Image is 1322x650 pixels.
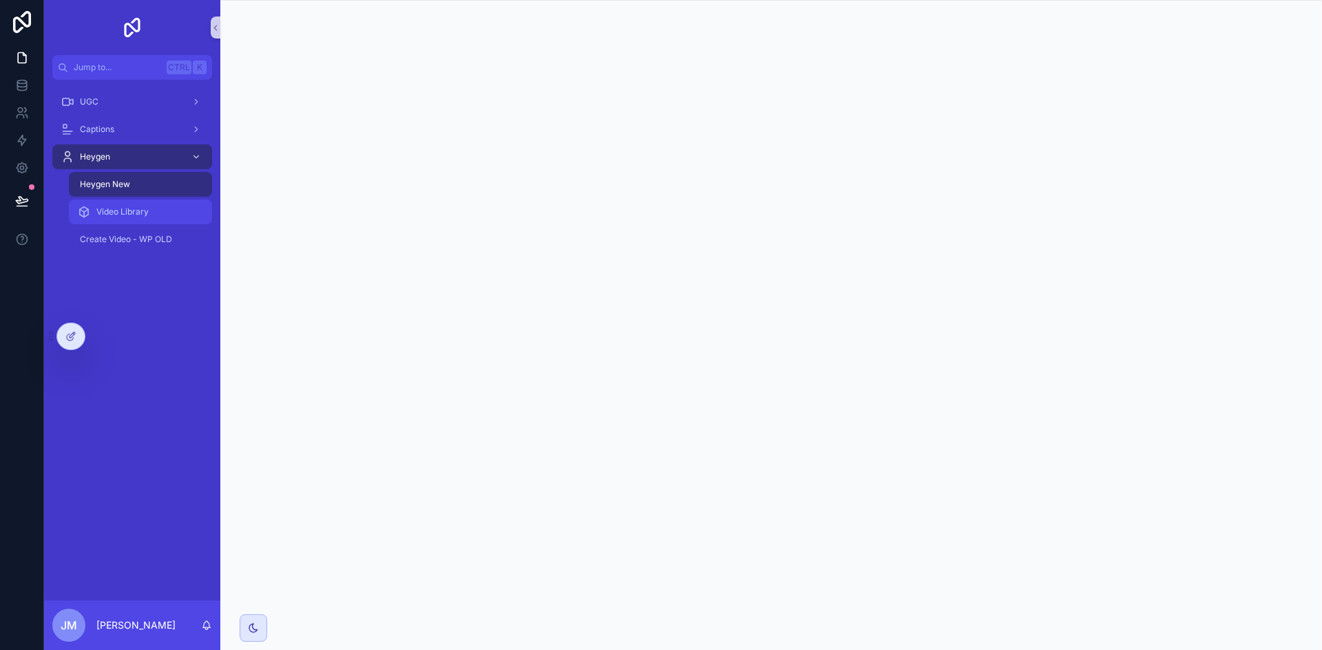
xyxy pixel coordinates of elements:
[80,96,98,107] span: UGC
[69,172,212,197] a: Heygen New
[167,61,191,74] span: Ctrl
[80,234,172,245] span: Create Video - WP OLD
[44,80,220,270] div: scrollable content
[69,199,212,224] a: Video Library
[80,124,114,135] span: Captions
[69,227,212,252] a: Create Video - WP OLD
[96,618,176,632] p: [PERSON_NAME]
[52,89,212,114] a: UGC
[74,62,161,73] span: Jump to...
[121,17,143,39] img: App logo
[96,206,149,217] span: Video Library
[61,617,77,633] span: JM
[194,62,205,73] span: K
[52,117,212,142] a: Captions
[80,179,130,190] span: Heygen New
[52,144,212,169] a: Heygen
[52,55,212,80] button: Jump to...CtrlK
[80,151,110,162] span: Heygen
